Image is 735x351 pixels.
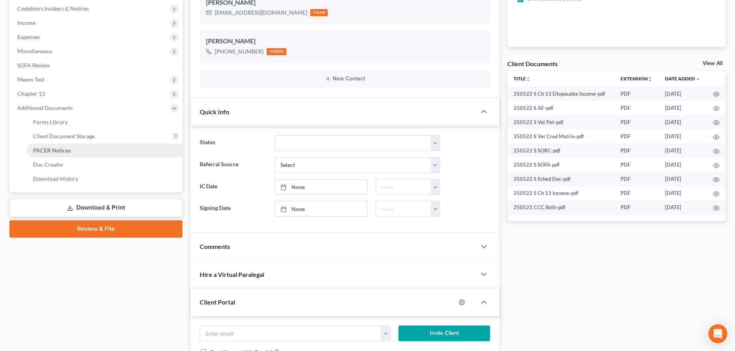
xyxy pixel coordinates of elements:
td: PDF [614,129,659,143]
a: Download & Print [9,199,182,217]
td: PDF [614,101,659,115]
td: 250521 CCC Both-pdf [507,201,614,215]
a: None [275,180,368,195]
span: PACER Notices [33,147,71,154]
input: -- : -- [376,201,431,216]
td: [DATE] [659,87,707,101]
a: Forms Library [27,115,182,129]
td: 250522 S Ch 13 Income-pdf [507,186,614,201]
td: PDF [614,172,659,186]
span: Hire a Virtual Paralegal [200,271,264,278]
i: expand_more [696,77,700,82]
span: Download History [33,175,78,182]
td: [DATE] [659,129,707,143]
div: Open Intercom Messenger [708,324,727,343]
a: None [275,201,368,216]
span: Means Test [17,76,44,83]
div: Client Documents [507,59,558,68]
i: unfold_more [648,77,652,82]
a: View All [703,61,722,66]
a: Date Added expand_more [665,76,700,82]
td: PDF [614,186,659,201]
span: Additional Documents [17,104,73,111]
a: Titleunfold_more [514,76,531,82]
label: IC Date [196,179,270,195]
span: Codebtors Insiders & Notices [17,5,89,12]
div: mobile [267,48,286,55]
td: 250522 S Ver Cred Matrix-pdf [507,129,614,143]
i: unfold_more [526,77,531,82]
td: PDF [614,143,659,158]
span: Comments [200,243,230,250]
span: Client Document Storage [33,133,95,139]
a: SOFA Review [11,58,182,72]
a: Download History [27,172,182,186]
td: 250522 S Sched Dec-pdf [507,172,614,186]
td: PDF [614,158,659,172]
input: -- : -- [376,180,431,195]
span: Income [17,19,35,26]
div: [EMAIL_ADDRESS][DOMAIN_NAME] [215,9,307,17]
a: Client Document Storage [27,129,182,143]
td: 250522 S SOFA-pdf [507,158,614,172]
button: Invite Client [398,325,490,341]
span: Chapter 13 [17,90,45,97]
label: Signing Date [196,201,270,217]
label: Status [196,135,270,151]
a: Extensionunfold_more [621,76,652,82]
td: 250522 S Ch 13 DIsposable Income-pdf [507,87,614,101]
div: home [310,9,328,16]
td: 250522 S AF-pdf [507,101,614,115]
label: Referral Source [196,157,270,173]
a: Doc Creator [27,158,182,172]
td: 250522 S Vol Pet-pdf [507,115,614,129]
div: [PERSON_NAME] [206,37,483,46]
td: [DATE] [659,172,707,186]
a: PACER Notices [27,143,182,158]
td: [DATE] [659,115,707,129]
button: New Contact [206,76,483,82]
td: [DATE] [659,101,707,115]
span: Doc Creator [33,161,64,168]
td: PDF [614,201,659,215]
td: [DATE] [659,158,707,172]
td: PDF [614,115,659,129]
span: Miscellaneous [17,48,52,54]
span: Quick Info [200,108,229,115]
td: PDF [614,87,659,101]
td: [DATE] [659,186,707,201]
span: Forms Library [33,119,68,125]
td: [DATE] [659,143,707,158]
span: Expenses [17,33,40,40]
div: [PHONE_NUMBER] [215,48,263,56]
span: Client Portal [200,298,235,306]
span: SOFA Review [17,62,50,69]
input: Enter email [200,326,381,341]
td: [DATE] [659,201,707,215]
a: Review & File [9,220,182,238]
td: 250522 S SORC-pdf [507,143,614,158]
